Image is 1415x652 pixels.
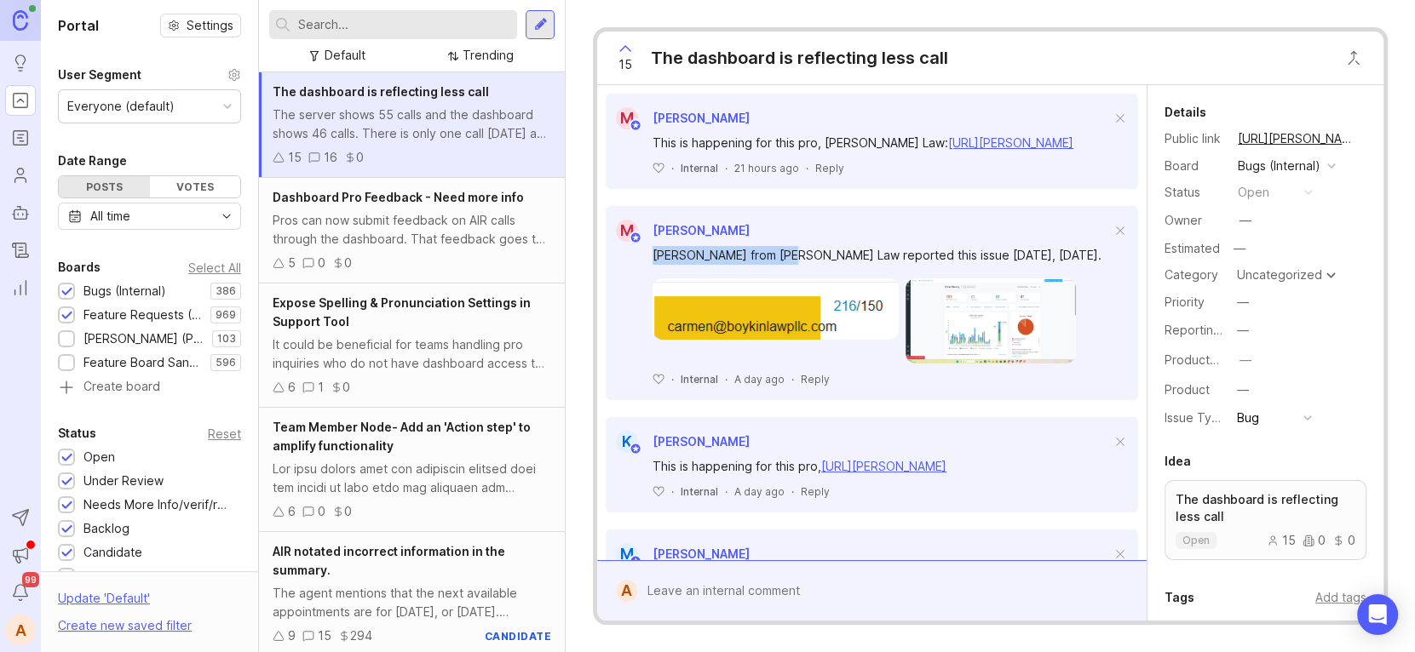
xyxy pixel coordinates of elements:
label: Issue Type [1165,410,1227,425]
div: Open Intercom Messenger [1357,594,1398,635]
div: Update ' Default ' [58,589,150,616]
button: Announcements [5,540,36,570]
label: ProductboardID [1165,352,1255,367]
div: 0 [344,502,352,521]
div: Create new saved filter [58,616,192,635]
span: [PERSON_NAME] [653,111,750,125]
div: Internal [681,161,718,175]
a: Autopilot [5,197,36,228]
div: 0 [318,254,325,272]
div: 5 [288,254,296,272]
a: [URL][PERSON_NAME] [948,135,1073,150]
div: · [671,372,674,386]
div: M [616,220,638,242]
div: 0 [318,502,325,521]
a: Users [5,160,36,191]
div: A [616,580,637,602]
div: 0 [356,148,364,167]
div: Select All [188,263,241,272]
div: The server shows 55 calls and the dashboard shows 46 calls. There is only one call [DATE] and the... [273,106,551,143]
label: Reporting Team [1165,323,1256,337]
div: Posts [59,176,150,197]
div: It could be beneficial for teams handling pro inquiries who do not have dashboard access to have ... [273,335,551,373]
div: — [1237,321,1249,340]
div: Details [1165,102,1206,123]
div: Bugs (Internal) [1238,157,1320,175]
button: Close button [1337,41,1371,75]
div: Reply [801,484,830,499]
div: Bugs (Internal) [83,282,166,300]
div: · [671,161,674,175]
div: Default [325,46,365,65]
a: The dashboard is reflecting less callThe server shows 55 calls and the dashboard shows 46 calls. ... [259,72,565,178]
div: Planned [83,567,129,586]
a: M[PERSON_NAME] [606,543,750,565]
div: [PERSON_NAME] (Public) [83,329,204,348]
a: Changelog [5,235,36,266]
div: Lor ipsu dolors amet con adipiscin elitsed doei tem incidi ut labo etdo mag aliquaen adm veniamq.... [273,460,551,497]
span: 21 hours ago [734,161,799,175]
div: — [1237,293,1249,312]
div: Tags [1165,587,1194,608]
a: Team Member Node- Add an 'Action step' to amplify functionalityLor ipsu dolors amet con adipiscin... [259,408,565,532]
div: 9 [288,626,296,645]
h1: Portal [58,15,99,36]
a: [URL][PERSON_NAME] [821,459,946,473]
div: Votes [150,176,241,197]
div: Idea [1165,451,1191,472]
div: 15 [288,148,302,167]
div: Internal [681,484,718,499]
div: 6 [288,502,296,521]
span: AIR notated incorrect information in the summary. [273,544,505,577]
a: [URL][PERSON_NAME] [1233,128,1366,150]
img: https://canny-assets.io/images/94c034b42682e1556b730e8f181660fd.png [653,278,899,340]
a: Roadmaps [5,123,36,153]
div: — [1237,380,1249,399]
img: https://canny-assets.io/images/3e4a11b92147e9850ba1e3b12e0a9c9d.png [906,278,1076,363]
div: 16 [324,148,337,167]
button: Settings [160,14,241,37]
span: Dashboard Pro Feedback - Need more info [273,190,524,204]
a: Dashboard Pro Feedback - Need more infoPros can now submit feedback on AIR calls through the dash... [259,178,565,283]
div: This is happening for this pro, [PERSON_NAME] Law: [653,134,1111,152]
div: All time [90,207,130,226]
img: member badge [630,231,642,243]
div: The dashboard is reflecting less call [651,46,948,70]
button: A [5,615,36,645]
div: M [616,543,638,565]
div: Category [1165,266,1224,284]
div: · [791,372,794,386]
label: Product [1165,382,1210,397]
div: candidate [485,629,552,643]
span: Team Member Node- Add an 'Action step' to amplify functionality [273,420,531,453]
div: 6 [288,378,296,397]
div: [PERSON_NAME] from [PERSON_NAME] Law reported this issue [DATE], [DATE]. [653,246,1111,265]
div: Bug [1237,409,1259,427]
p: 386 [216,284,236,298]
img: member badge [630,442,642,455]
div: Add tags [1315,588,1366,607]
div: Everyone (default) [67,97,175,116]
div: Pros can now submit feedback on AIR calls through the dashboard. That feedback goes to Client Sup... [273,211,551,249]
div: Status [58,423,96,443]
p: 969 [216,308,236,322]
span: Settings [187,17,233,34]
div: This is happening for this pro, [653,457,1111,476]
span: [PERSON_NAME] [653,546,750,561]
div: Status [1165,183,1224,202]
span: [PERSON_NAME] [653,223,750,237]
button: Notifications [5,577,36,608]
div: · [725,372,728,386]
a: K[PERSON_NAME] [606,431,750,453]
div: · [671,484,674,499]
div: Reply [801,372,830,386]
p: 596 [216,356,236,369]
div: Needs More Info/verif/repro [83,495,233,514]
p: The dashboard is reflecting less call [1176,491,1355,525]
p: 103 [217,332,236,346]
a: Ideas [5,48,36,78]
a: Create board [58,380,241,396]
div: Trending [463,46,514,65]
img: member badge [630,554,642,567]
